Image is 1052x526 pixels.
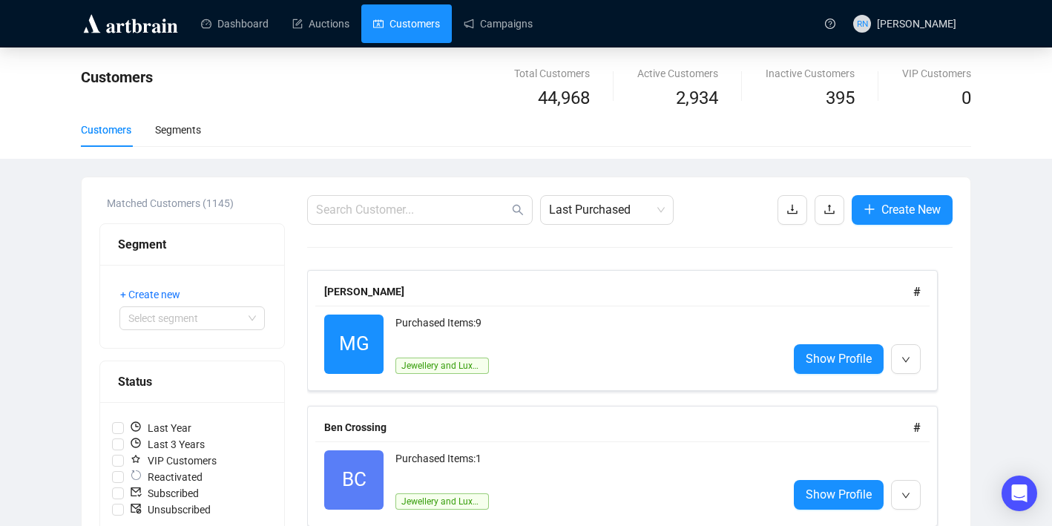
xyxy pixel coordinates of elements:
span: Reactivated [124,469,208,485]
span: upload [823,203,835,215]
span: Unsubscribed [124,502,217,518]
span: down [901,355,910,364]
span: # [913,421,921,435]
div: Ben Crossing [324,419,913,435]
button: Create New [852,195,953,225]
div: Open Intercom Messenger [1002,476,1037,511]
span: [PERSON_NAME] [877,18,956,30]
div: Matched Customers (1145) [107,195,285,211]
div: Total Customers [514,65,590,82]
span: Show Profile [806,349,872,368]
div: Segment [118,235,266,254]
span: 44,968 [538,85,590,113]
span: down [901,491,910,500]
span: Last Year [124,420,197,436]
span: Customers [81,68,153,86]
div: Active Customers [637,65,718,82]
a: Customers [373,4,440,43]
img: logo [81,12,180,36]
span: Subscribed [124,485,205,502]
span: 0 [961,88,971,108]
a: Show Profile [794,480,884,510]
span: RN [856,16,868,30]
a: Campaigns [464,4,533,43]
span: plus [864,203,875,215]
a: Auctions [292,4,349,43]
input: Search Customer... [316,201,509,219]
div: VIP Customers [902,65,971,82]
a: [PERSON_NAME]#MGPurchased Items:9Jewellery and LuxuryShow Profile [307,270,953,391]
span: search [512,204,524,216]
span: Last Purchased [549,196,665,224]
span: download [786,203,798,215]
div: Inactive Customers [766,65,855,82]
a: Dashboard [201,4,269,43]
span: MG [339,329,369,359]
span: Show Profile [806,485,872,504]
span: 395 [826,88,855,108]
div: Customers [81,122,131,138]
span: # [913,285,921,299]
span: Jewellery and Luxury [395,358,489,374]
div: Status [118,372,266,391]
div: [PERSON_NAME] [324,283,913,300]
div: Segments [155,122,201,138]
span: 2,934 [676,85,718,113]
span: BC [342,464,366,495]
span: + Create new [120,286,180,303]
span: Last 3 Years [124,436,211,453]
span: VIP Customers [124,453,223,469]
span: question-circle [825,19,835,29]
span: Jewellery and Luxury [395,493,489,510]
div: Purchased Items: 1 [395,450,776,480]
a: Show Profile [794,344,884,374]
div: Purchased Items: 9 [395,315,776,344]
button: + Create new [119,283,192,306]
span: Create New [881,200,941,219]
